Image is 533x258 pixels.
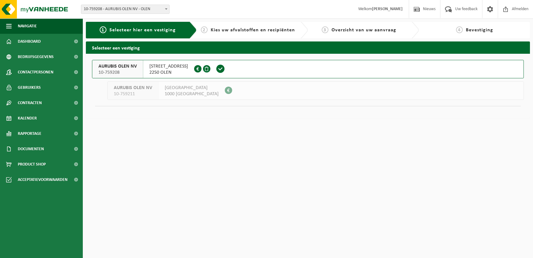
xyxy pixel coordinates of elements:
[98,63,137,69] span: AURUBIS OLEN NV
[372,7,403,11] strong: [PERSON_NAME]
[18,126,41,141] span: Rapportage
[114,91,152,97] span: 10-759211
[109,28,176,33] span: Selecteer hier een vestiging
[18,34,41,49] span: Dashboard
[165,91,219,97] span: 1000 [GEOGRAPHIC_DATA]
[18,18,37,34] span: Navigatie
[18,172,67,187] span: Acceptatievoorwaarden
[332,28,396,33] span: Overzicht van uw aanvraag
[165,85,219,91] span: [GEOGRAPHIC_DATA]
[201,26,208,33] span: 2
[18,157,46,172] span: Product Shop
[18,49,54,64] span: Bedrijfsgegevens
[18,64,53,80] span: Contactpersonen
[81,5,169,14] span: 10-759208 - AURUBIS OLEN NV - OLEN
[92,60,524,78] button: AURUBIS OLEN NV 10-759208 [STREET_ADDRESS]2250 OLEN
[81,5,170,14] span: 10-759208 - AURUBIS OLEN NV - OLEN
[86,41,530,53] h2: Selecteer een vestiging
[100,26,106,33] span: 1
[466,28,493,33] span: Bevestiging
[211,28,295,33] span: Kies uw afvalstoffen en recipiënten
[18,111,37,126] span: Kalender
[18,80,41,95] span: Gebruikers
[149,69,188,76] span: 2250 OLEN
[114,85,152,91] span: AURUBIS OLEN NV
[149,63,188,69] span: [STREET_ADDRESS]
[456,26,463,33] span: 4
[18,95,42,111] span: Contracten
[98,69,137,76] span: 10-759208
[322,26,328,33] span: 3
[18,141,44,157] span: Documenten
